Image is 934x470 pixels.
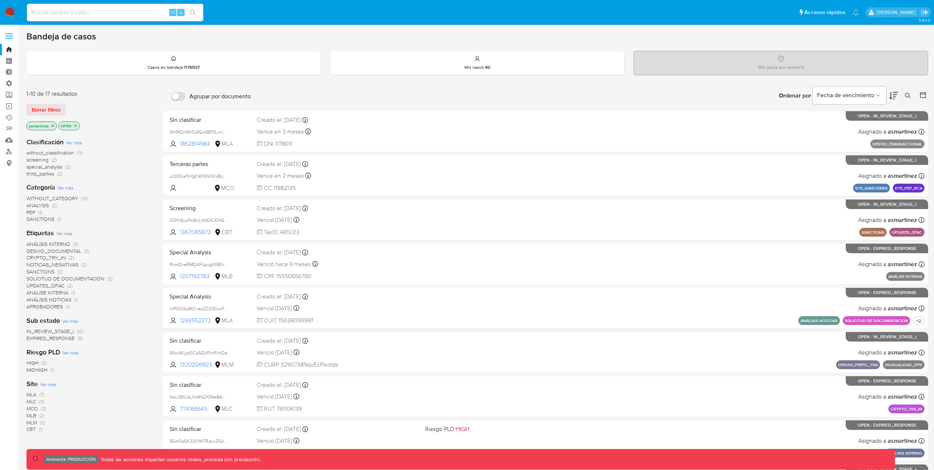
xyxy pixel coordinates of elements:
input: Buscar usuario o caso... [27,8,203,17]
button: search-icon [185,7,200,18]
span: Accesos rápidos [804,8,845,16]
a: Notificaciones [853,9,859,15]
p: Todas las acciones impactan usuarios reales, proceda con precaución. [99,456,261,463]
span: ⌥ [170,9,175,16]
p: leidy.martinez@mercadolibre.com.co [877,9,918,16]
a: Salir [921,8,928,16]
p: Ambiente: PRODUCCIÓN [46,458,96,461]
span: s [180,9,182,16]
